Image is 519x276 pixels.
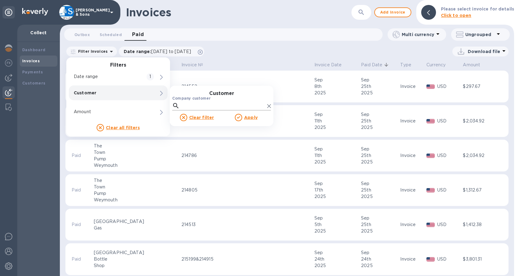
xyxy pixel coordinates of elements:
[72,187,87,193] p: Paid
[100,31,122,38] span: Scheduled
[374,7,411,17] button: Add invoice
[132,30,144,39] span: Paid
[361,221,398,228] div: 25th
[106,125,140,130] u: Clear all filters
[151,49,191,54] span: [DATE] to [DATE]
[94,256,180,262] div: Bottle
[181,221,313,228] div: 214513
[361,187,398,193] div: 25th
[400,62,419,68] span: Type
[380,9,406,16] span: Add invoice
[314,193,359,200] div: 2025
[463,152,495,159] div: $2,034.92
[22,59,40,63] b: Invoices
[181,62,203,68] p: Invoice №
[437,187,461,193] p: USD
[361,146,398,152] div: Sep
[314,180,359,187] div: Sep
[426,62,446,68] p: Currency
[94,156,180,162] div: Pump
[94,143,180,149] div: The
[181,62,211,68] span: Invoice №
[314,262,359,269] div: 2025
[361,180,398,187] div: Sep
[94,177,180,184] div: The
[361,90,398,96] div: 2025
[94,149,180,156] div: Town
[361,215,398,221] div: Sep
[74,73,142,80] p: Date range
[22,30,55,36] p: Collect
[94,249,180,256] div: [GEOGRAPHIC_DATA]
[400,62,411,68] p: Type
[94,184,180,190] div: Town
[314,124,359,131] div: 2025
[94,197,180,203] div: Weymouth
[94,262,180,269] div: Shop
[400,221,425,228] div: Invoice
[74,90,142,96] p: Customer
[361,249,398,256] div: Sep
[463,62,480,68] p: Amount
[74,109,142,115] p: Amount
[76,8,106,17] p: [PERSON_NAME] & Sons
[2,6,15,19] div: Unpin categories
[463,62,488,68] span: Amount
[72,221,87,228] p: Paid
[361,83,398,90] div: 25th
[463,118,495,124] div: $2,034.92
[361,124,398,131] div: 2025
[314,77,359,83] div: Sep
[361,159,398,165] div: 2025
[314,118,359,124] div: 11th
[314,111,359,118] div: Sep
[94,225,180,231] div: Gas
[314,62,350,68] span: Invoice Date
[426,62,454,68] span: Currency
[124,48,194,55] p: Date range :
[437,83,461,90] p: USD
[314,146,359,152] div: Sep
[361,256,398,262] div: 24th
[22,47,46,52] b: Dashboard
[314,221,359,228] div: 5th
[463,83,495,90] div: $297.67
[465,31,495,38] p: Ungrouped
[463,187,495,193] div: $1,312.67
[94,190,180,197] div: Pump
[119,47,204,56] div: Date range:[DATE] to [DATE]
[426,154,435,158] img: USD
[441,6,514,11] b: Please select invoice for details
[126,6,171,19] h1: Invoices
[314,215,359,221] div: Sep
[94,218,180,225] div: [GEOGRAPHIC_DATA]
[361,62,390,68] span: Paid Date
[426,84,435,89] img: USD
[361,228,398,234] div: 2025
[361,262,398,269] div: 2025
[76,49,108,54] p: Filter Invoices
[244,115,258,120] u: Apply
[314,90,359,96] div: 2025
[181,187,313,193] div: 214805
[463,221,495,228] div: $1,412.38
[170,91,273,97] h3: Customer
[437,221,461,228] p: USD
[468,48,500,55] p: Download file
[22,81,46,85] b: Customers
[314,228,359,234] div: 2025
[426,223,435,227] img: USD
[361,118,398,124] div: 25th
[402,31,434,38] p: Multi currency
[172,97,210,101] label: Company customer
[400,118,425,124] div: Invoice
[400,187,425,193] div: Invoice
[94,162,180,169] div: Weymouth
[400,83,425,90] div: Invoice
[314,83,359,90] div: 8th
[400,256,425,262] div: Invoice
[426,257,435,262] img: USD
[463,256,495,262] div: $3,801.31
[149,73,151,80] p: 1
[314,159,359,165] div: 2025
